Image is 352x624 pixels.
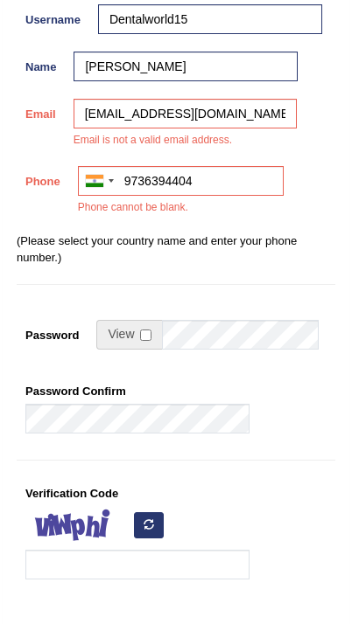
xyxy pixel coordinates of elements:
label: Username [17,4,89,28]
label: Email [17,99,65,122]
label: Password [17,320,88,343]
label: Phone [17,166,69,190]
input: +91 81234 56789 [78,166,284,196]
label: Verification Code [17,478,127,502]
div: India (भारत): +91 [79,167,119,195]
label: Name [17,52,65,75]
input: Show/Hide Password [140,329,151,341]
label: Password Confirm [17,376,135,399]
p: (Please select your country name and enter your phone number.) [17,232,335,266]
